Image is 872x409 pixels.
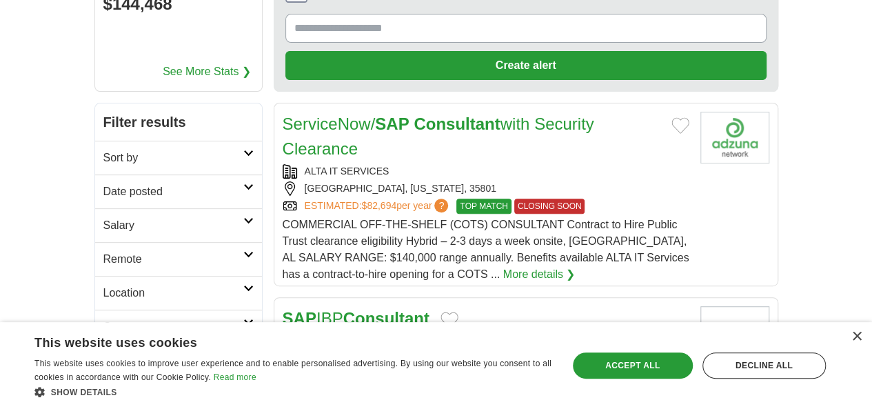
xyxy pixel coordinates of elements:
[434,199,448,212] span: ?
[214,372,256,382] a: Read more, opens a new window
[305,199,452,214] a: ESTIMATED:$82,694per year?
[414,114,500,133] strong: Consultant
[103,183,243,200] h2: Date posted
[671,117,689,134] button: Add to favorite jobs
[95,242,262,276] a: Remote
[283,309,316,328] strong: SAP
[283,181,689,196] div: [GEOGRAPHIC_DATA], [US_STATE], 35801
[103,251,243,268] h2: Remote
[700,112,769,163] img: Company logo
[95,208,262,242] a: Salary
[34,359,551,382] span: This website uses cookies to improve user experience and to enable personalised advertising. By u...
[573,352,693,379] div: Accept all
[103,285,243,301] h2: Location
[283,219,689,280] span: COMMERCIAL OFF-THE-SHELF (COTS) CONSULTANT Contract to Hire Public Trust clearance eligibility Hy...
[51,388,117,397] span: Show details
[283,309,429,328] a: SAPIBPConsultant
[103,319,243,335] h2: Category
[851,332,862,342] div: Close
[163,63,251,80] a: See More Stats ❯
[283,164,689,179] div: ALTA IT SERVICES
[95,103,262,141] h2: Filter results
[103,150,243,166] h2: Sort by
[361,200,396,211] span: $82,694
[34,330,518,351] div: This website uses cookies
[95,310,262,343] a: Category
[456,199,511,214] span: TOP MATCH
[95,141,262,174] a: Sort by
[283,114,594,158] a: ServiceNow/SAP Consultantwith Security Clearance
[103,217,243,234] h2: Salary
[95,174,262,208] a: Date posted
[503,266,576,283] a: More details ❯
[34,385,552,399] div: Show details
[285,51,767,80] button: Create alert
[95,276,262,310] a: Location
[514,199,585,214] span: CLOSING SOON
[343,309,429,328] strong: Consultant
[702,352,826,379] div: Decline all
[700,306,769,358] img: Company logo
[440,312,458,328] button: Add to favorite jobs
[375,114,409,133] strong: SAP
